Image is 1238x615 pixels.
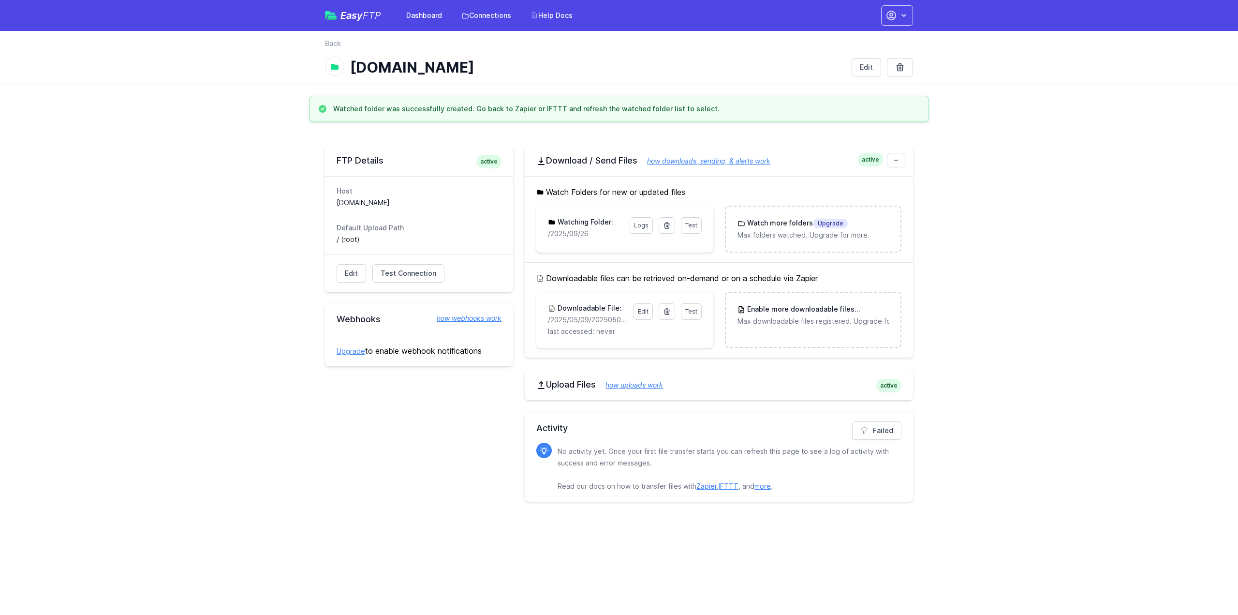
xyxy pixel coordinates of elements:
[637,157,770,165] a: how downloads, sending, & alerts work
[556,303,621,313] h3: Downloadable File:
[745,304,889,315] h3: Enable more downloadable files
[596,381,663,389] a: how uploads work
[754,482,771,490] a: more
[548,327,701,336] p: last accessed: never
[381,269,436,278] span: Test Connection
[726,207,900,252] a: Watch more foldersUpgrade Max folders watched. Upgrade for more.
[548,229,623,239] p: /2025/09/26
[536,421,901,435] h2: Activity
[737,316,889,326] p: Max downloadable files registered. Upgrade for more.
[350,59,844,76] h1: [DOMAIN_NAME]
[558,446,894,492] p: No activity yet. Once your first file transfer starts you can refresh this page to see a log of a...
[337,314,501,325] h2: Webhooks
[852,58,881,76] a: Edit
[852,421,901,440] a: Failed
[813,219,848,228] span: Upgrade
[363,10,381,21] span: FTP
[337,155,501,166] h2: FTP Details
[325,11,381,20] a: EasyFTP
[681,303,702,320] a: Test
[333,104,720,114] h3: Watched folder was successfully created. Go back to Zapier or IFTTT and refresh the watched folde...
[726,293,900,338] a: Enable more downloadable filesUpgrade Max downloadable files registered. Upgrade for more.
[737,230,889,240] p: Max folders watched. Upgrade for more.
[325,11,337,20] img: easyftp_logo.png
[456,7,517,24] a: Connections
[696,482,717,490] a: Zapier
[745,218,848,228] h3: Watch more folders
[325,335,513,366] div: to enable webhook notifications
[337,264,366,283] a: Edit
[427,314,501,323] a: how webhooks work
[337,223,501,233] dt: Default Upload Path
[536,155,901,166] h2: Download / Send Files
[681,217,702,234] a: Test
[536,186,901,198] h5: Watch Folders for new or updated files
[876,379,901,392] span: active
[685,222,697,229] span: Test
[685,308,697,315] span: Test
[536,379,901,390] h2: Upload Files
[525,7,578,24] a: Help Docs
[630,217,653,234] a: Logs
[476,155,501,168] span: active
[325,39,913,54] nav: Breadcrumb
[325,39,341,48] a: Back
[719,482,738,490] a: IFTTT
[337,198,501,208] dd: [DOMAIN_NAME]
[337,186,501,196] dt: Host
[536,272,901,284] h5: Downloadable files can be retrieved on-demand or on a schedule via Zapier
[858,153,883,166] span: active
[556,217,613,227] h3: Watching Folder:
[337,235,501,244] dd: / (root)
[548,315,627,325] p: /2025/05/09/20250509171559_inbound_0422652309_0756011820.mp3
[337,347,365,355] a: Upgrade
[634,303,653,320] a: Edit
[372,264,444,283] a: Test Connection
[400,7,448,24] a: Dashboard
[855,305,889,315] span: Upgrade
[340,11,381,20] span: Easy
